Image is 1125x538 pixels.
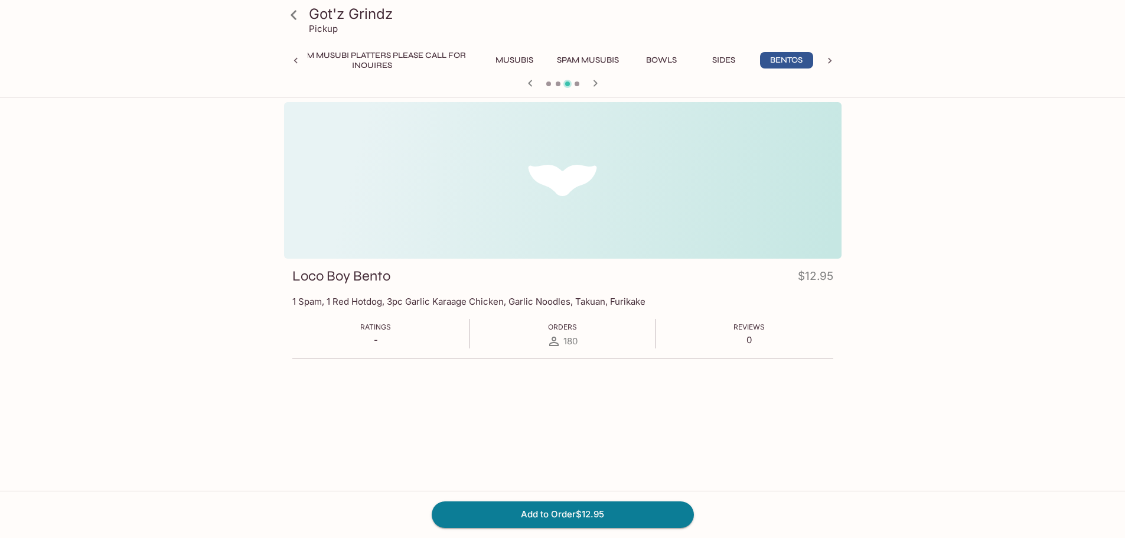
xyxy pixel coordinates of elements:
button: Bowls [635,52,688,69]
p: - [360,334,391,345]
span: Reviews [733,322,765,331]
button: Musubis [488,52,541,69]
p: 0 [733,334,765,345]
h3: Got'z Grindz [309,5,837,23]
button: Add to Order$12.95 [432,501,694,527]
button: Bentos [760,52,813,69]
p: 1 Spam, 1 Red Hotdog, 3pc Garlic Karaage Chicken, Garlic Noodles, Takuan, Furikake [292,296,833,307]
button: Spam Musubis [550,52,625,69]
div: Loco Boy Bento [284,102,842,259]
span: 180 [563,335,578,347]
span: Ratings [360,322,391,331]
p: Pickup [309,23,338,34]
button: Sides [697,52,751,69]
h4: $12.95 [798,267,833,290]
button: Custom Musubi Platters PLEASE CALL FOR INQUIRES [266,52,478,69]
span: Orders [548,322,577,331]
h3: Loco Boy Bento [292,267,390,285]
